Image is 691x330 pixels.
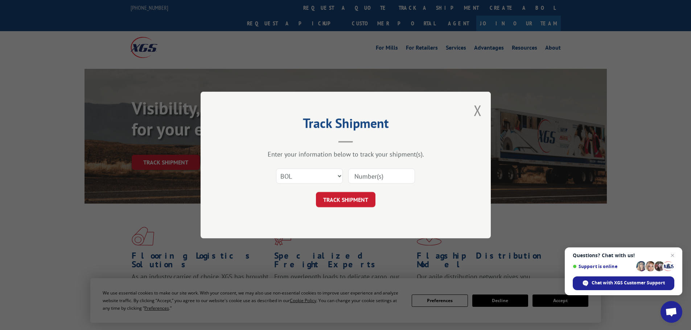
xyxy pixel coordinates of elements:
[592,280,665,286] span: Chat with XGS Customer Support
[237,118,455,132] h2: Track Shipment
[573,252,674,258] span: Questions? Chat with us!
[237,150,455,158] div: Enter your information below to track your shipment(s).
[661,301,682,323] div: Open chat
[573,264,634,269] span: Support is online
[348,168,415,184] input: Number(s)
[573,276,674,290] div: Chat with XGS Customer Support
[668,251,677,260] span: Close chat
[474,101,482,120] button: Close modal
[316,192,375,207] button: TRACK SHIPMENT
